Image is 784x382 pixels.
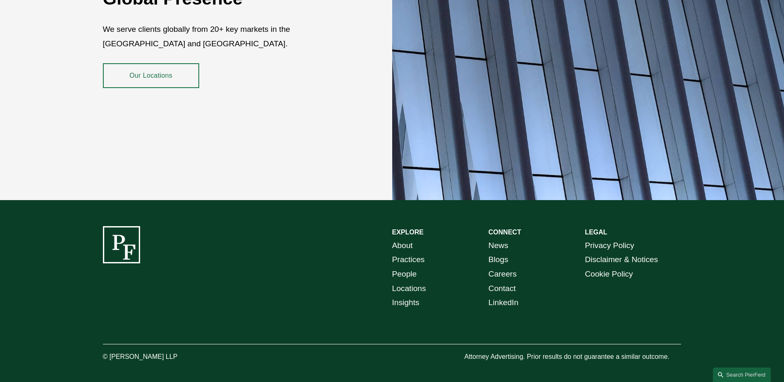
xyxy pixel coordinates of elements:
p: We serve clients globally from 20+ key markets in the [GEOGRAPHIC_DATA] and [GEOGRAPHIC_DATA]. [103,22,344,51]
a: People [392,267,417,282]
strong: EXPLORE [392,229,424,236]
strong: LEGAL [585,229,607,236]
p: Attorney Advertising. Prior results do not guarantee a similar outcome. [464,351,681,363]
p: © [PERSON_NAME] LLP [103,351,224,363]
a: Privacy Policy [585,239,634,253]
a: Locations [392,282,426,296]
a: Practices [392,253,425,267]
a: Careers [489,267,517,282]
a: Cookie Policy [585,267,633,282]
strong: CONNECT [489,229,521,236]
a: News [489,239,508,253]
a: Blogs [489,253,508,267]
a: Search this site [713,368,771,382]
a: About [392,239,413,253]
a: Our Locations [103,63,199,88]
a: Disclaimer & Notices [585,253,658,267]
a: LinkedIn [489,296,519,310]
a: Insights [392,296,419,310]
a: Contact [489,282,516,296]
